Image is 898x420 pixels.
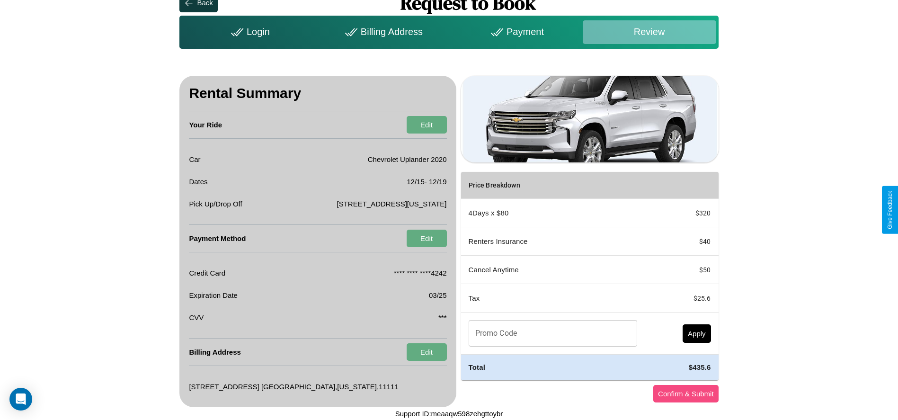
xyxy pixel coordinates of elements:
[469,263,637,276] p: Cancel Anytime
[645,284,719,313] td: $ 25.6
[315,20,449,44] div: Billing Address
[368,153,447,166] p: Chevrolet Uplander 2020
[189,339,240,366] h4: Billing Address
[395,407,503,420] p: Support ID: meaaqw598zehgttoybr
[189,197,242,210] p: Pick Up/Drop Off
[189,311,204,324] p: CVV
[189,111,222,138] h4: Your Ride
[189,76,446,111] h3: Rental Summary
[683,324,711,343] button: Apply
[182,20,315,44] div: Login
[9,388,32,411] div: Open Intercom Messenger
[429,289,447,302] p: 03/25
[461,172,719,380] table: simple table
[469,292,637,304] p: Tax
[887,191,893,229] div: Give Feedback
[469,206,637,219] p: 4 Days x $ 80
[652,362,711,372] h4: $ 435.6
[189,225,246,252] h4: Payment Method
[407,175,446,188] p: 12 / 15 - 12 / 19
[337,197,447,210] p: [STREET_ADDRESS][US_STATE]
[189,175,207,188] p: Dates
[469,235,637,248] p: Renters Insurance
[645,227,719,256] td: $ 40
[583,20,716,44] div: Review
[189,153,200,166] p: Car
[407,116,447,134] button: Edit
[189,289,238,302] p: Expiration Date
[189,380,398,393] p: [STREET_ADDRESS] [GEOGRAPHIC_DATA] , [US_STATE] , 11111
[461,172,645,199] th: Price Breakdown
[449,20,582,44] div: Payment
[469,362,637,372] h4: Total
[645,199,719,227] td: $ 320
[407,343,447,361] button: Edit
[189,267,225,279] p: Credit Card
[645,256,719,284] td: $ 50
[653,385,719,402] button: Confirm & Submit
[407,230,447,247] button: Edit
